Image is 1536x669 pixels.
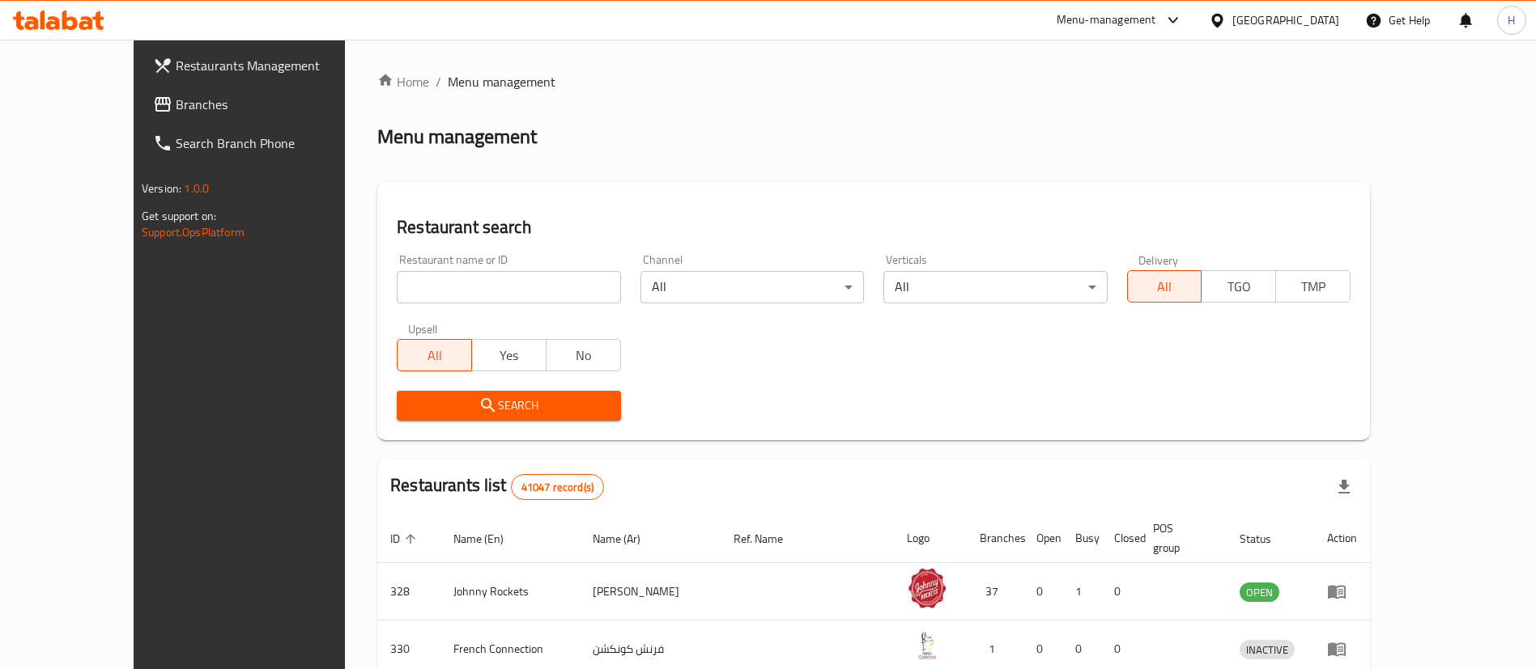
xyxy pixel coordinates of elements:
span: Version: [142,178,181,199]
div: All [640,271,864,303]
a: Home [377,72,429,91]
div: OPEN [1240,582,1279,602]
button: All [397,339,472,371]
td: 1 [1062,563,1101,620]
a: Restaurants Management [140,46,390,85]
button: All [1127,270,1202,303]
a: Branches [140,85,390,124]
span: Branches [176,95,377,114]
span: POS group [1153,519,1207,557]
button: TMP [1275,270,1351,303]
span: 1.0.0 [184,178,209,199]
td: 37 [967,563,1023,620]
button: TGO [1201,270,1276,303]
span: Get support on: [142,205,216,227]
input: Search for restaurant name or ID.. [397,271,620,303]
th: Action [1314,514,1370,563]
nav: breadcrumb [377,72,1370,91]
div: Menu [1327,582,1357,601]
span: OPEN [1240,583,1279,602]
span: Restaurants Management [176,56,377,75]
span: No [553,344,615,367]
th: Closed [1101,514,1140,563]
li: / [436,72,441,91]
td: Johnny Rockets [440,563,580,620]
span: Name (En) [453,529,525,548]
span: All [404,344,466,367]
span: Status [1240,529,1292,548]
span: Menu management [448,72,555,91]
div: Export file [1325,468,1364,506]
span: Yes [479,344,540,367]
a: Search Branch Phone [140,124,390,163]
button: Search [397,391,620,421]
span: Search [410,396,607,416]
div: Menu-management [1057,11,1156,30]
h2: Menu management [377,124,537,150]
th: Open [1023,514,1062,563]
div: Menu [1327,639,1357,658]
td: 0 [1101,563,1140,620]
span: TGO [1208,275,1270,299]
span: Name (Ar) [593,529,662,548]
td: 328 [377,563,440,620]
img: French Connection [907,625,947,666]
label: Delivery [1138,254,1179,265]
img: Johnny Rockets [907,568,947,608]
h2: Restaurant search [397,215,1351,239]
span: TMP [1283,275,1344,299]
span: 41047 record(s) [512,480,603,495]
div: Total records count [511,474,604,500]
a: Support.OpsPlatform [142,222,245,243]
div: INACTIVE [1240,640,1295,659]
th: Busy [1062,514,1101,563]
span: ID [390,529,421,548]
span: Ref. Name [734,529,804,548]
h2: Restaurants list [390,473,604,500]
th: Branches [967,514,1023,563]
label: Upsell [408,323,438,334]
button: Yes [471,339,547,371]
th: Logo [894,514,967,563]
span: All [1134,275,1196,299]
button: No [546,339,621,371]
td: 0 [1023,563,1062,620]
div: All [883,271,1107,303]
span: H [1508,11,1515,29]
td: [PERSON_NAME] [580,563,721,620]
span: Search Branch Phone [176,133,377,153]
div: [GEOGRAPHIC_DATA] [1232,11,1339,29]
span: INACTIVE [1240,641,1295,659]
